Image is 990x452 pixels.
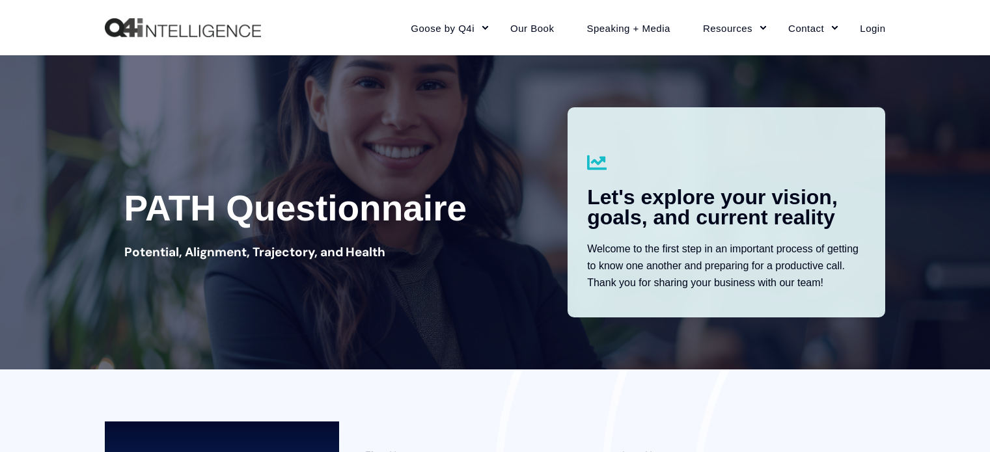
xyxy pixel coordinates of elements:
[587,187,866,228] div: Let's explore your vision, goals, and current reality
[124,192,467,224] div: PATH Questionnaire
[587,241,866,291] p: Welcome to the first step in an important process of getting to know one another and preparing fo...
[105,18,261,38] a: Back to Home
[105,18,261,38] img: Q4intelligence, LLC logo
[124,244,385,261] h6: Potential, Alignment, Trajectory, and Health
